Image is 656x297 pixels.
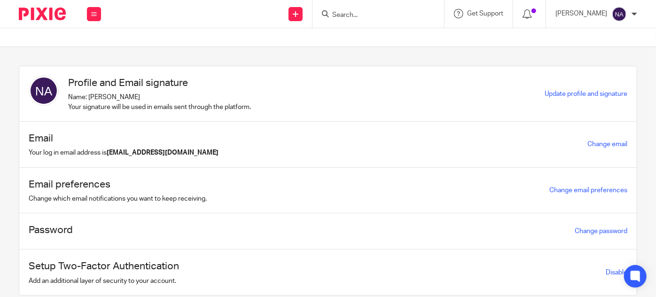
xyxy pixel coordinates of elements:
p: [PERSON_NAME] [555,9,607,18]
h1: Email [29,131,219,146]
a: Change password [575,228,627,234]
img: Pixie [19,8,66,20]
a: Update profile and signature [545,91,627,97]
p: Change which email notifications you want to keep receiving. [29,194,207,203]
img: svg%3E [29,76,59,106]
h1: Password [29,223,73,237]
input: Search [331,11,416,20]
h1: Email preferences [29,177,207,192]
p: Name: [PERSON_NAME] Your signature will be used in emails sent through the platform. [68,93,251,112]
b: [EMAIL_ADDRESS][DOMAIN_NAME] [107,149,219,156]
p: Add an additional layer of security to your account. [29,276,179,286]
a: Disable [606,269,627,276]
img: svg%3E [612,7,627,22]
a: Change email [587,141,627,148]
span: Get Support [467,10,503,17]
h1: Setup Two-Factor Authentication [29,259,179,274]
h1: Profile and Email signature [68,76,251,90]
a: Change email preferences [549,187,627,194]
p: Your log in email address is [29,148,219,157]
